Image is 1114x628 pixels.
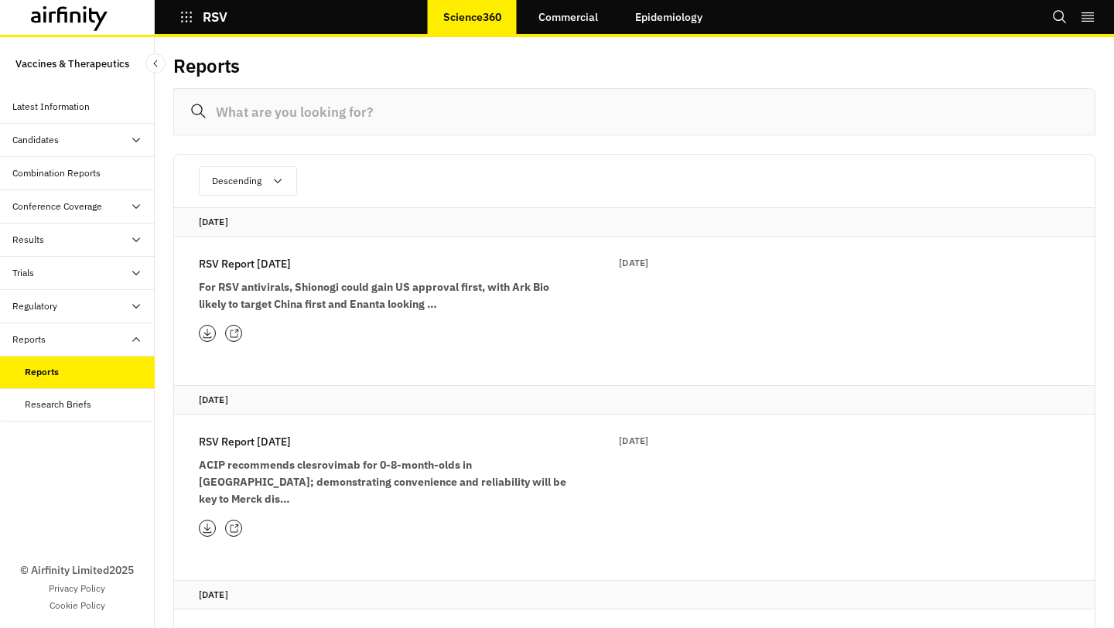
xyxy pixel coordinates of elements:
[1052,4,1068,30] button: Search
[15,49,129,78] p: Vaccines & Therapeutics
[443,11,501,23] p: Science360
[173,88,1095,135] input: What are you looking for?
[12,299,57,313] div: Regulatory
[619,433,648,449] p: [DATE]
[199,280,549,311] strong: For RSV antivirals, Shionogi could gain US approval first, with Ark Bio likely to target China fi...
[12,266,34,280] div: Trials
[179,4,227,30] button: RSV
[619,255,648,271] p: [DATE]
[20,562,134,579] p: © Airfinity Limited 2025
[12,133,59,147] div: Candidates
[199,587,1070,602] p: [DATE]
[12,166,101,180] div: Combination Reports
[25,398,91,411] div: Research Briefs
[50,599,105,613] a: Cookie Policy
[199,166,297,196] button: Descending
[12,100,90,114] div: Latest Information
[199,392,1070,408] p: [DATE]
[49,582,105,596] a: Privacy Policy
[199,458,566,506] strong: ACIP recommends clesrovimab for 0-8-month-olds in [GEOGRAPHIC_DATA]; demonstrating convenience an...
[12,233,44,247] div: Results
[203,10,227,24] p: RSV
[12,200,102,213] div: Conference Coverage
[199,433,291,450] p: RSV Report [DATE]
[199,255,291,272] p: RSV Report [DATE]
[12,333,46,346] div: Reports
[199,214,1070,230] p: [DATE]
[173,55,240,77] h2: Reports
[145,53,166,73] button: Close Sidebar
[25,365,59,379] div: Reports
